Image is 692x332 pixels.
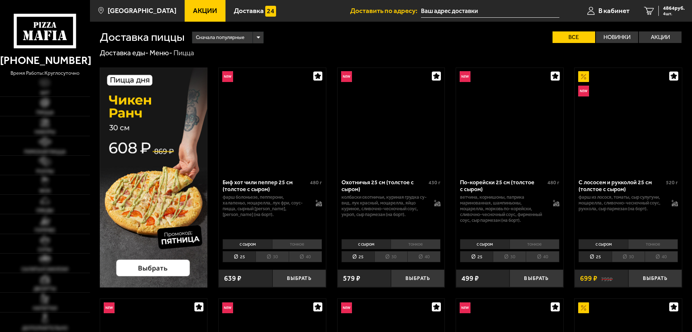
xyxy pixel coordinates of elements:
a: НовинкаОхотничья 25 см (толстое с сыром) [338,68,445,173]
p: ветчина, корнишоны, паприка маринованная, шампиньоны, моцарелла, морковь по-корейски, сливочно-че... [460,194,546,223]
span: Напитки [33,306,57,311]
li: 30 [374,251,407,262]
span: Малая Морская улица, 10 [421,4,559,18]
span: Супы [38,247,52,253]
button: Выбрать [628,270,682,287]
li: 30 [255,251,288,262]
label: Все [553,31,595,43]
li: с сыром [223,239,272,249]
span: Пицца [36,110,54,115]
span: Доставка [234,7,264,14]
span: Обеды [36,208,53,213]
div: С лососем и рукколой 25 см (толстое с сыром) [579,179,664,193]
a: Меню- [150,48,172,57]
img: Новинка [460,71,470,82]
img: Новинка [578,86,589,96]
div: Охотничья 25 см (толстое с сыром) [341,179,427,193]
a: Доставка еды- [100,48,149,57]
li: 40 [526,251,559,262]
span: Акции [193,7,217,14]
li: 40 [645,251,678,262]
span: Десерты [34,286,56,292]
a: АкционныйНовинкаС лососем и рукколой 25 см (толстое с сыром) [575,68,682,173]
li: тонкое [272,239,322,249]
span: Роллы [36,169,54,174]
span: 499 ₽ [461,275,479,282]
a: НовинкаБиф хот чили пеппер 25 см (толстое с сыром) [219,68,326,173]
img: 15daf4d41897b9f0e9f617042186c801.svg [265,6,276,17]
span: 699 ₽ [580,275,597,282]
li: тонкое [510,239,559,249]
img: Новинка [104,302,115,313]
span: Наборы [35,130,55,135]
input: Ваш адрес доставки [421,4,559,18]
li: с сыром [579,239,628,249]
li: с сыром [460,239,510,249]
li: с сыром [341,239,391,249]
li: 25 [579,251,611,262]
span: [GEOGRAPHIC_DATA] [108,7,176,14]
p: колбаски охотничьи, куриная грудка су-вид, лук красный, моцарелла, яйцо куриное, сливочно-чесночн... [341,194,427,217]
span: 579 ₽ [343,275,360,282]
span: 520 г [666,180,678,186]
button: Выбрать [272,270,326,287]
li: 25 [460,251,493,262]
img: Новинка [460,302,470,313]
span: Дополнительно [22,326,68,331]
div: Пицца [173,48,194,58]
img: Новинка [341,302,352,313]
span: 430 г [429,180,440,186]
s: 799 ₽ [601,275,613,282]
span: Римская пицца [24,150,66,155]
span: Салаты и закуски [21,267,68,272]
label: Новинки [596,31,639,43]
span: В кабинет [598,7,629,14]
span: 480 г [310,180,322,186]
a: НовинкаПо-корейски 25 см (толстое с сыром) [456,68,563,173]
li: 40 [407,251,440,262]
li: 30 [612,251,645,262]
li: тонкое [628,239,678,249]
img: Акционный [578,302,589,313]
li: 25 [223,251,255,262]
span: Хит [40,91,50,96]
h1: Доставка пиццы [100,31,185,43]
p: фарш из лосося, томаты, сыр сулугуни, моцарелла, сливочно-чесночный соус, руккола, сыр пармезан (... [579,194,664,212]
span: 639 ₽ [224,275,241,282]
span: 480 г [547,180,559,186]
span: Доставить по адресу: [350,7,421,14]
span: Горячее [35,228,55,233]
span: WOK [39,189,51,194]
li: 30 [493,251,526,262]
img: Новинка [222,71,233,82]
button: Выбрать [510,270,563,287]
span: 4864 руб. [663,6,685,11]
div: По-корейски 25 см (толстое с сыром) [460,179,546,193]
div: Биф хот чили пеппер 25 см (толстое с сыром) [223,179,308,193]
button: Выбрать [391,270,444,287]
li: 40 [289,251,322,262]
img: Акционный [578,71,589,82]
img: Новинка [341,71,352,82]
span: 4 шт. [663,12,685,16]
p: фарш болоньезе, пепперони, халапеньо, моцарелла, лук фри, соус-пицца, сырный [PERSON_NAME], [PERS... [223,194,308,217]
span: Сначала популярные [196,31,244,44]
label: Акции [639,31,682,43]
li: тонкое [391,239,440,249]
img: Новинка [222,302,233,313]
li: 25 [341,251,374,262]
